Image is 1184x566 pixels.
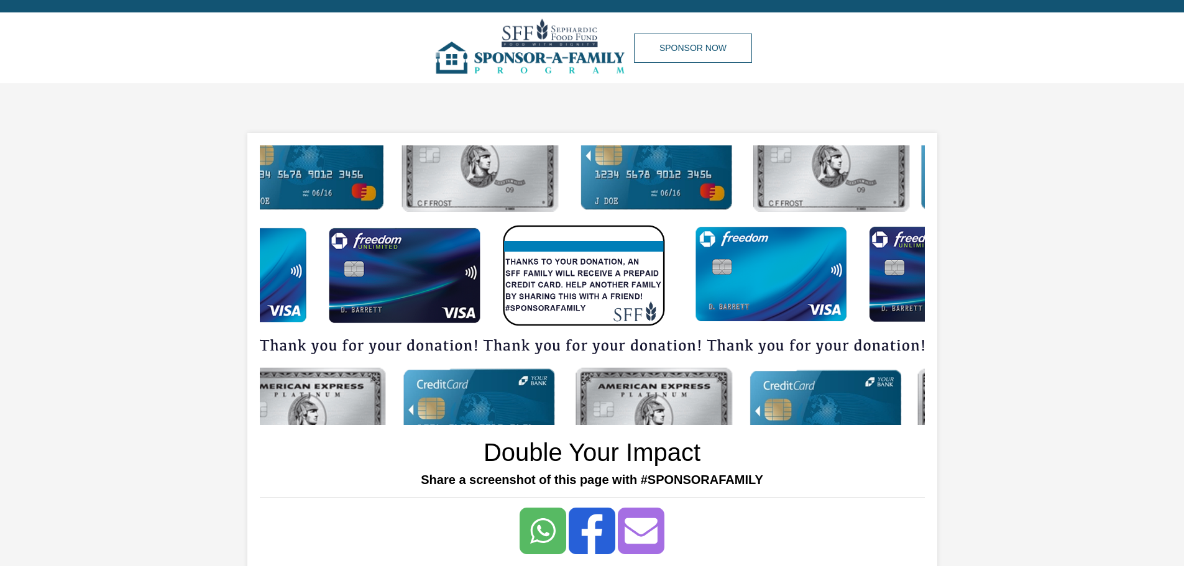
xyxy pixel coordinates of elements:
h5: Share a screenshot of this page with #SPONSORAFAMILY [260,472,925,487]
h1: Double Your Impact [484,437,700,467]
a: Share to Email [618,508,664,554]
img: img [432,12,634,83]
a: Share to Facebook [569,508,615,554]
a: Sponsor Now [634,34,752,63]
img: img [260,145,925,425]
a: Share to <span class="translation_missing" title="translation missing: en.social_share_button.wha... [520,508,566,554]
